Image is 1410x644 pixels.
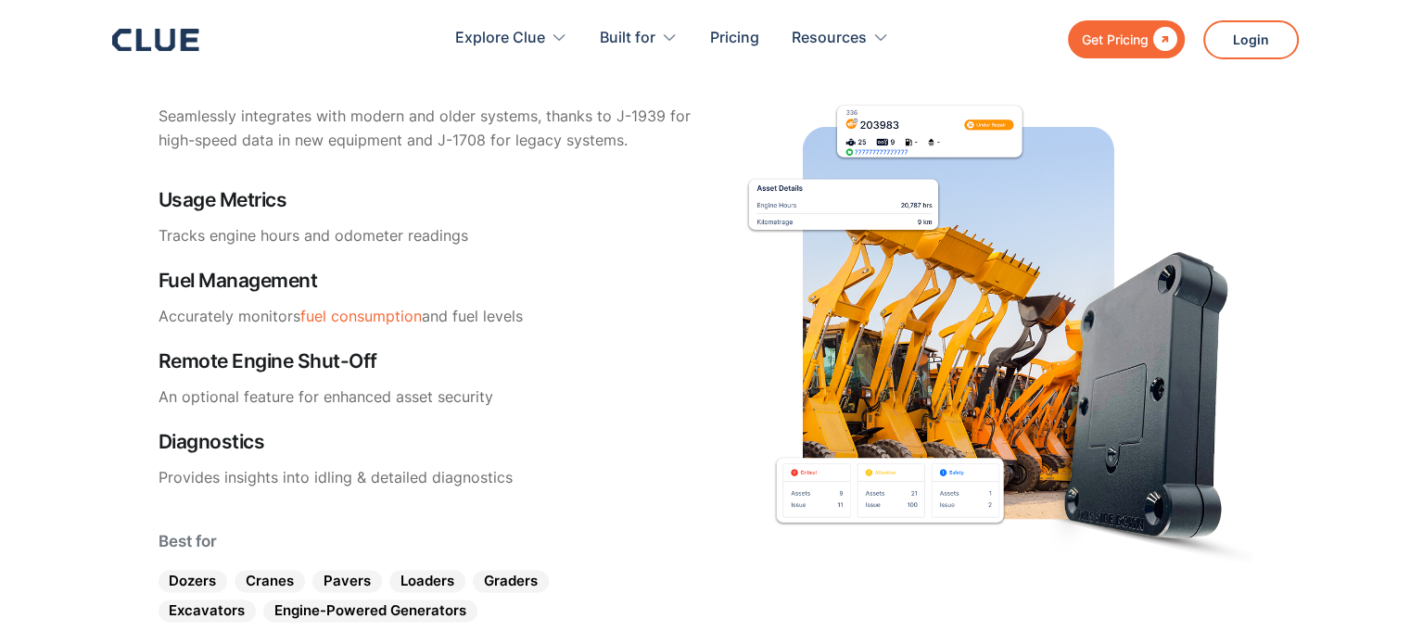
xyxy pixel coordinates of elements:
p: Tracks engine hours and odometer readings [159,224,696,247]
p: An optional feature for enhanced asset security [159,385,696,409]
h4: Remote Engine Shut-Off [159,350,696,373]
a: fuel consumption [300,307,422,325]
div: Built for [600,9,655,68]
h4: Diagnostics [159,431,696,453]
h3: Best for [159,527,696,555]
div: Explore Clue [455,9,545,68]
div:  [1149,28,1177,51]
div: Resources [792,9,867,68]
div: Built for [600,9,678,68]
h4: Fuel Management [159,270,696,292]
p: Accurately monitors and fuel levels [159,305,696,328]
div: Explore Clue [455,9,567,68]
p: Seamlessly integrates with modern and older systems, thanks to J-1939 for high-speed data in new ... [159,105,696,151]
div: Loaders [389,570,465,592]
img: asset maintenance tracking software [715,5,1252,621]
p: Provides insights into idling & detailed diagnostics [159,466,696,489]
a: Get Pricing [1068,20,1185,58]
div: Get Pricing [1082,28,1149,51]
div: Excavators [159,600,257,622]
div: Cranes [235,570,305,592]
a: Pricing [710,9,759,68]
div: Graders [473,570,549,592]
div: Engine-Powered Generators [263,600,477,622]
div: Pavers [312,570,382,592]
div: Dozers [159,570,228,592]
div: Resources [792,9,889,68]
h4: Usage Metrics [159,189,696,211]
a: Login [1203,20,1299,59]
